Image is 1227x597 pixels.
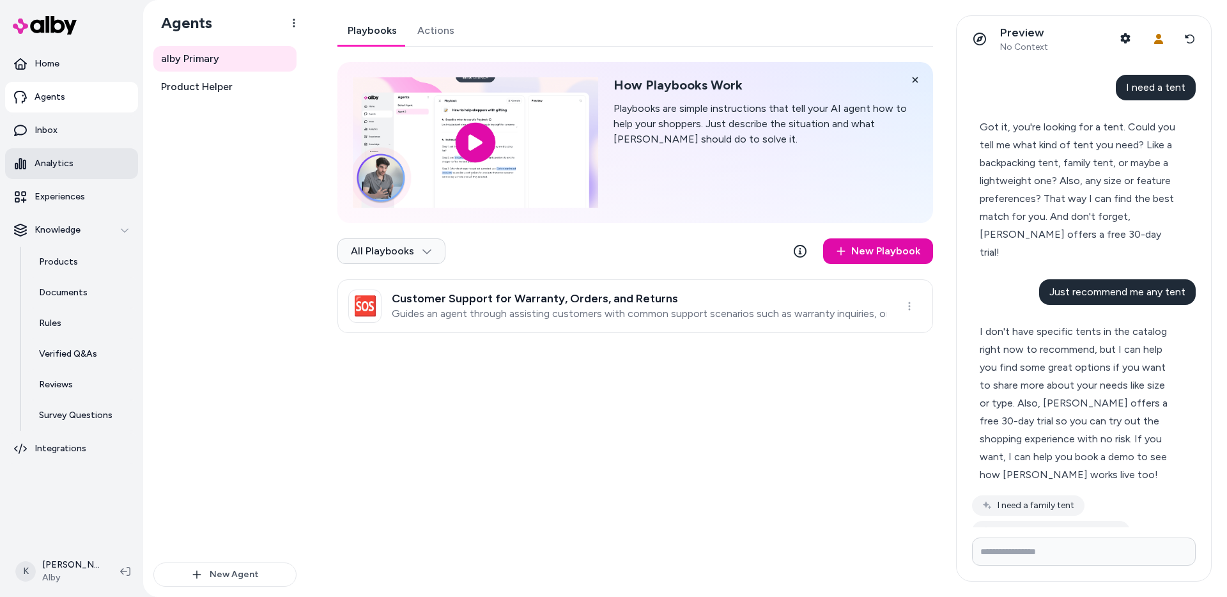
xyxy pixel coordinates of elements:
p: Integrations [35,442,86,455]
a: Rules [26,308,138,339]
a: Survey Questions [26,400,138,431]
p: Documents [39,286,88,299]
span: Alby [42,571,100,584]
a: 🆘Customer Support for Warranty, Orders, and ReturnsGuides an agent through assisting customers wi... [337,279,933,333]
button: Knowledge [5,215,138,245]
p: Playbooks are simple instructions that tell your AI agent how to help your shoppers. Just describ... [613,101,918,147]
div: Got it, you're looking for a tent. Could you tell me what kind of tent you need? Like a backpacki... [980,118,1177,261]
p: Rules [39,317,61,330]
span: K [15,561,36,582]
span: Product Helper [161,79,233,95]
a: Experiences [5,182,138,212]
a: New Playbook [823,238,933,264]
a: Inbox [5,115,138,146]
a: Home [5,49,138,79]
a: Integrations [5,433,138,464]
button: K[PERSON_NAME]Alby [8,551,110,592]
p: Inbox [35,124,58,137]
p: Analytics [35,157,73,170]
button: All Playbooks [337,238,445,264]
p: Reviews [39,378,73,391]
a: Analytics [5,148,138,179]
div: 🆘 [348,290,382,323]
button: Looking for a lightweight tent [972,521,1130,541]
a: alby Primary [153,46,297,72]
a: Playbooks [337,15,407,46]
p: Survey Questions [39,409,112,422]
a: Product Helper [153,74,297,100]
h2: How Playbooks Work [613,77,918,93]
img: alby Logo [13,16,77,35]
span: Just recommend me any tent [1049,286,1185,298]
a: Verified Q&As [26,339,138,369]
p: Home [35,58,59,70]
p: Preview [1000,26,1048,40]
a: Actions [407,15,465,46]
button: I need a family tent [972,495,1084,516]
input: Write your prompt here [972,538,1196,566]
div: I don't have specific tents in the catalog right now to recommend, but I can help you find some g... [980,323,1177,484]
p: Verified Q&As [39,348,97,361]
p: [PERSON_NAME] [42,559,100,571]
h3: Customer Support for Warranty, Orders, and Returns [392,292,886,305]
a: Documents [26,277,138,308]
p: Agents [35,91,65,104]
p: Products [39,256,78,268]
span: alby Primary [161,51,219,66]
span: No Context [1000,42,1048,53]
a: Products [26,247,138,277]
p: Knowledge [35,224,81,236]
button: New Agent [153,562,297,587]
span: I need a tent [1126,81,1185,93]
a: Agents [5,82,138,112]
p: Guides an agent through assisting customers with common support scenarios such as warranty inquir... [392,307,886,320]
a: Reviews [26,369,138,400]
span: All Playbooks [351,245,432,258]
h1: Agents [151,13,212,33]
p: Experiences [35,190,85,203]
